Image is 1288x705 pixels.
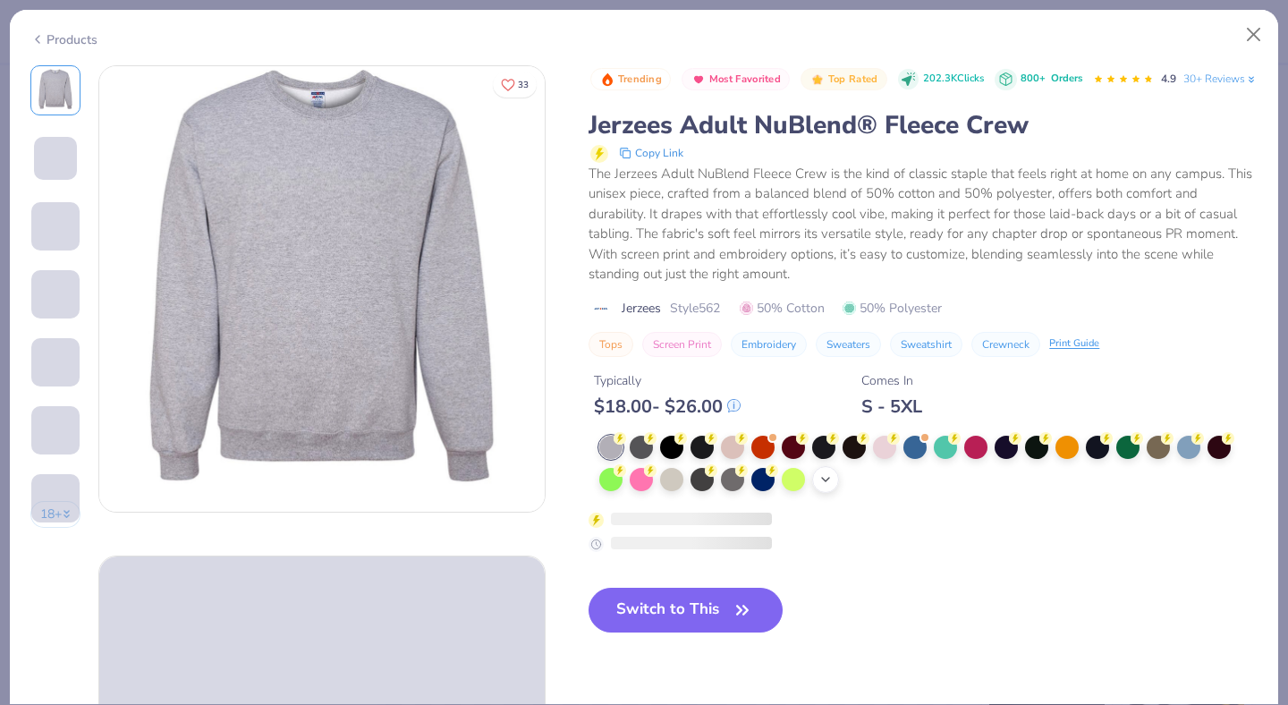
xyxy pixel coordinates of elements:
button: Embroidery [731,332,807,357]
div: 4.9 Stars [1093,65,1154,94]
span: 202.3K Clicks [923,72,984,87]
button: Switch to This [589,588,783,633]
img: Trending sort [600,72,614,87]
a: 30+ Reviews [1183,71,1258,87]
img: Front [99,66,545,512]
div: 800+ [1021,72,1082,87]
button: Close [1237,18,1271,52]
button: Badge Button [590,68,671,91]
img: User generated content [31,522,34,571]
span: Most Favorited [709,74,781,84]
div: S - 5XL [861,395,922,418]
img: User generated content [31,319,34,367]
span: Trending [618,74,662,84]
img: User generated content [31,386,34,435]
span: 33 [518,81,529,89]
div: Typically [594,371,741,390]
span: Orders [1051,72,1082,85]
div: Jerzees Adult NuBlend® Fleece Crew [589,108,1258,142]
span: 50% Polyester [843,299,942,318]
div: Comes In [861,371,922,390]
span: 50% Cotton [740,299,825,318]
span: Style 562 [670,299,720,318]
div: The Jerzees Adult NuBlend Fleece Crew is the kind of classic staple that feels right at home on a... [589,164,1258,285]
button: Sweatshirt [890,332,962,357]
img: Most Favorited sort [691,72,706,87]
img: User generated content [31,251,34,299]
img: Top Rated sort [810,72,825,87]
button: Like [493,72,537,98]
button: Sweaters [816,332,881,357]
img: User generated content [31,454,34,503]
span: Jerzees [622,299,661,318]
span: 4.9 [1161,72,1176,86]
img: Front [34,69,77,112]
button: Screen Print [642,332,722,357]
button: Tops [589,332,633,357]
button: 18+ [30,501,81,528]
button: Badge Button [682,68,790,91]
div: $ 18.00 - $ 26.00 [594,395,741,418]
img: brand logo [589,302,613,316]
span: Top Rated [828,74,878,84]
div: Products [30,30,97,49]
button: copy to clipboard [614,142,689,164]
div: Print Guide [1049,336,1099,352]
button: Crewneck [971,332,1040,357]
button: Badge Button [801,68,886,91]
